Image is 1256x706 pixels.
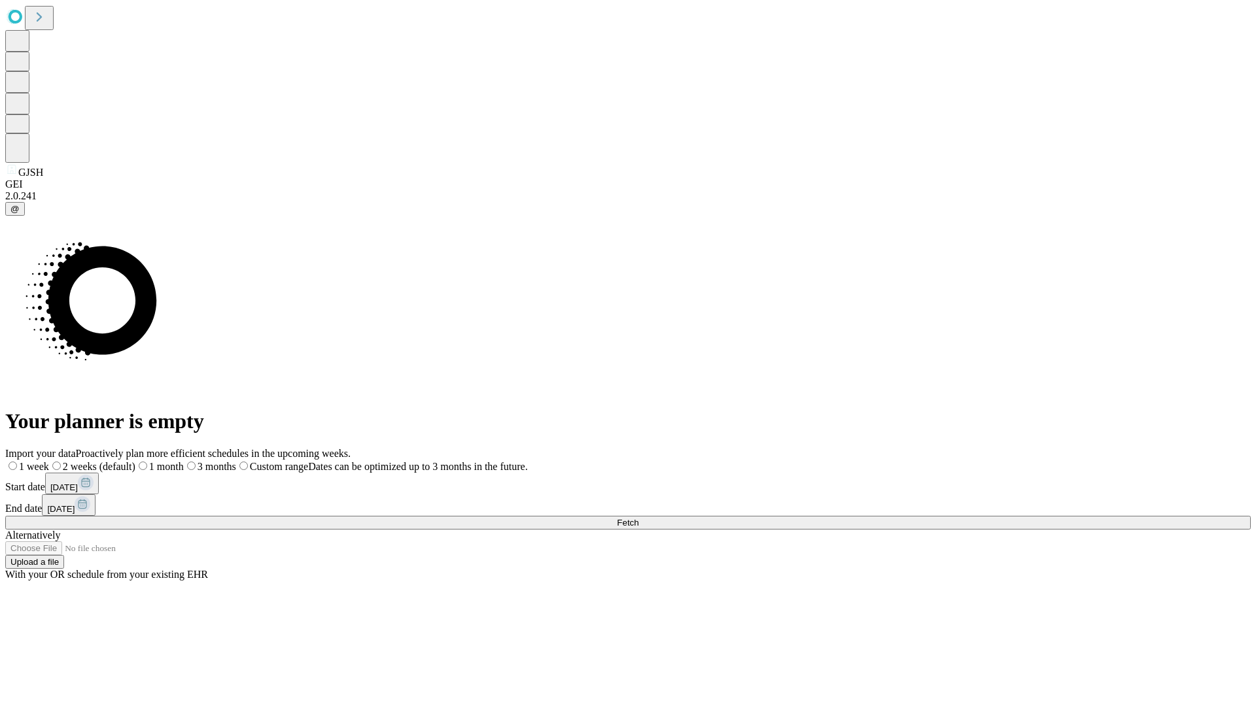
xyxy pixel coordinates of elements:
button: [DATE] [42,494,96,516]
span: @ [10,204,20,214]
input: 3 months [187,462,196,470]
button: Fetch [5,516,1251,529]
span: 2 weeks (default) [63,461,135,472]
span: [DATE] [47,504,75,514]
div: GEI [5,178,1251,190]
span: 1 week [19,461,49,472]
div: 2.0.241 [5,190,1251,202]
input: 1 month [139,462,147,470]
button: [DATE] [45,473,99,494]
span: Custom range [250,461,308,472]
input: 2 weeks (default) [52,462,61,470]
span: Proactively plan more efficient schedules in the upcoming weeks. [76,448,351,459]
span: 3 months [198,461,236,472]
div: Start date [5,473,1251,494]
span: Alternatively [5,529,60,541]
span: [DATE] [50,482,78,492]
input: 1 week [9,462,17,470]
span: Dates can be optimized up to 3 months in the future. [308,461,527,472]
span: Import your data [5,448,76,459]
button: @ [5,202,25,216]
span: Fetch [617,518,638,528]
button: Upload a file [5,555,64,569]
h1: Your planner is empty [5,409,1251,433]
div: End date [5,494,1251,516]
span: GJSH [18,167,43,178]
span: With your OR schedule from your existing EHR [5,569,208,580]
input: Custom rangeDates can be optimized up to 3 months in the future. [239,462,248,470]
span: 1 month [149,461,184,472]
